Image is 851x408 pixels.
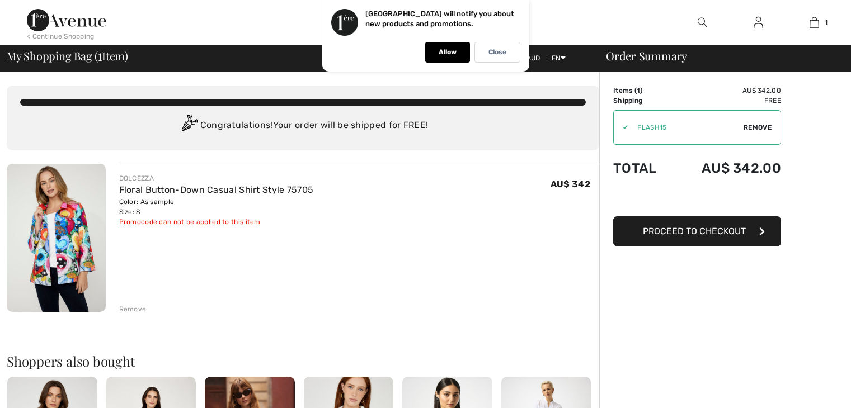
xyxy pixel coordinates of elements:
span: Remove [744,122,772,132]
p: Allow [439,48,457,56]
p: Close [488,48,506,56]
img: search the website [698,16,707,29]
img: My Info [754,16,763,29]
div: Remove [119,304,147,314]
input: Promo code [628,111,744,144]
iframe: PayPal [613,187,781,212]
div: DOLCEZZA [119,173,314,183]
div: Promocode can not be applied to this item [119,217,314,227]
div: Order Summary [593,50,844,61]
p: [GEOGRAPHIC_DATA] will notify you about new products and promotions. [365,10,514,28]
span: My Shopping Bag ( Item) [7,50,128,61]
td: AU$ 342.00 [673,149,781,187]
img: Floral Button-Down Casual Shirt Style 75705 [7,164,106,312]
span: Proceed to Checkout [643,226,746,236]
div: ✔ [614,122,628,132]
a: Floral Button-Down Casual Shirt Style 75705 [119,184,314,195]
td: AU$ 342.00 [673,86,781,96]
img: 1ère Avenue [27,9,106,31]
div: Color: As sample Size: S [119,197,314,217]
img: My Bag [810,16,819,29]
td: Free [673,96,781,106]
span: EN [552,54,566,62]
button: Proceed to Checkout [613,216,781,246]
img: Congratulation2.svg [178,115,200,137]
td: Total [613,149,673,187]
h2: Shoppers also bought [7,354,599,368]
a: 1 [787,16,841,29]
td: Shipping [613,96,673,106]
span: 1 [98,48,102,62]
div: Congratulations! Your order will be shipped for FREE! [20,115,586,137]
span: 1 [637,87,640,94]
td: Items ( ) [613,86,673,96]
span: 1 [825,17,828,27]
div: < Continue Shopping [27,31,95,41]
span: AU$ 342 [551,179,590,189]
a: Sign In [745,16,772,30]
